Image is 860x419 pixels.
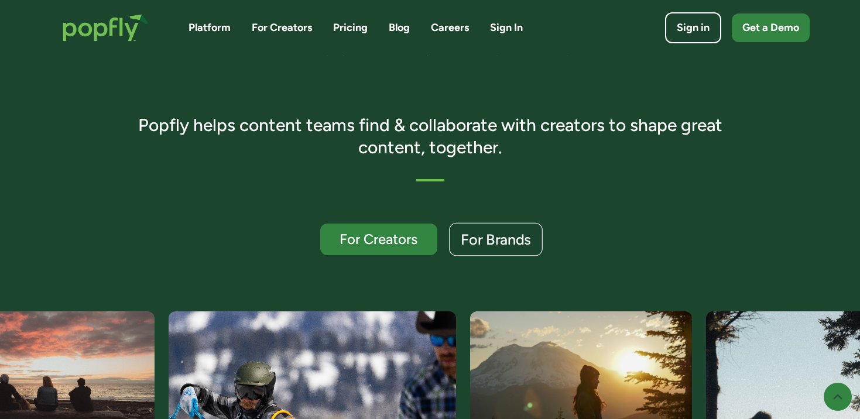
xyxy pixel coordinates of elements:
[252,20,312,35] a: For Creators
[121,114,739,158] h3: Popfly helps content teams find & collaborate with creators to shape great content, together.
[189,20,231,35] a: Platform
[333,20,368,35] a: Pricing
[389,20,410,35] a: Blog
[742,20,799,35] div: Get a Demo
[490,20,523,35] a: Sign In
[431,20,469,35] a: Careers
[51,2,160,53] a: home
[320,224,437,255] a: For Creators
[665,12,721,43] a: Sign in
[449,223,543,256] a: For Brands
[331,232,427,246] div: For Creators
[677,20,710,35] div: Sign in
[732,13,810,42] a: Get a Demo
[461,232,531,248] div: For Brands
